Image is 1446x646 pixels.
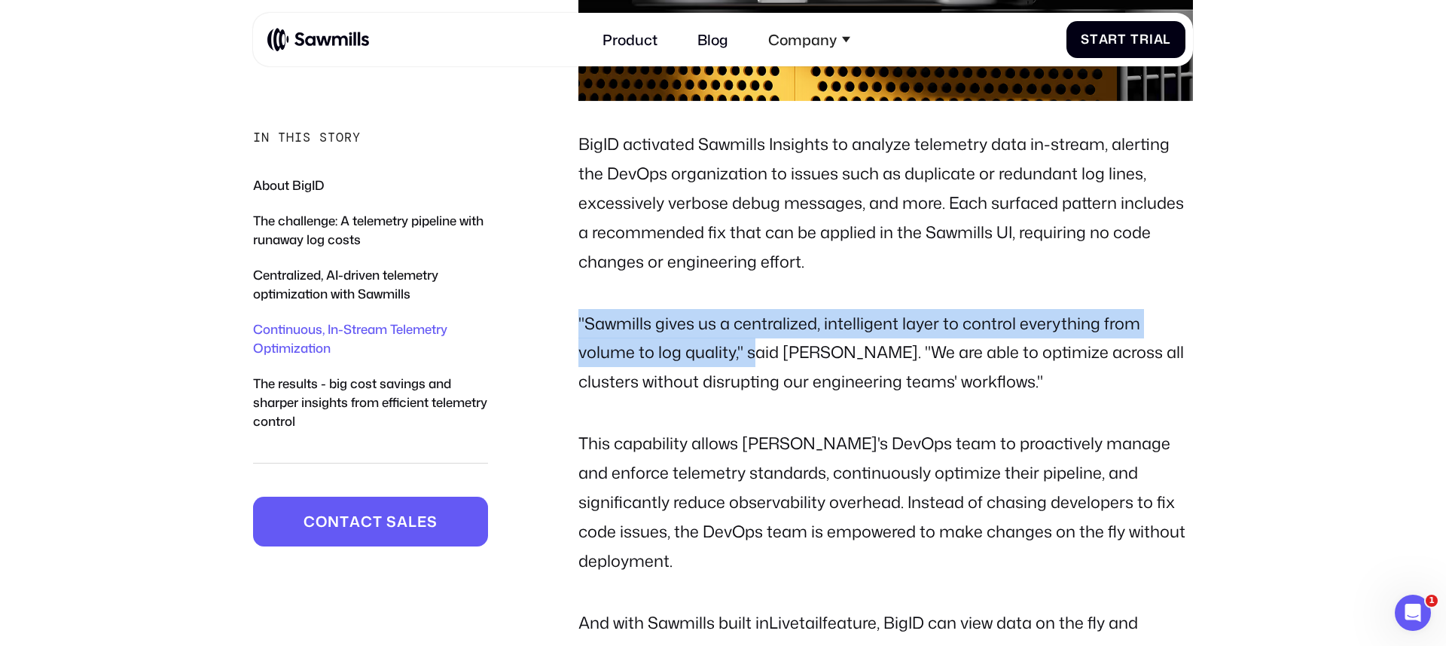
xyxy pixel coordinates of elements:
span: T [1130,32,1139,47]
span: s [386,513,397,531]
a: StartTrial [1066,21,1186,58]
span: t [1090,32,1099,47]
div: In this story [253,129,361,147]
span: a [397,513,408,531]
span: 1 [1426,595,1438,607]
span: a [1099,32,1109,47]
span: n [328,513,340,531]
a: Blog [687,20,740,59]
span: i [1149,32,1154,47]
span: t [1118,32,1127,47]
span: l [408,513,417,531]
a: About BigID [253,176,325,194]
p: BigID activated Sawmills Insights to analyze telemetry data in-stream, alerting the DevOps organi... [578,130,1193,276]
p: "Sawmills gives us a centralized, intelligent layer to control everything from volume to log qual... [578,309,1193,397]
div: Company [757,20,861,59]
p: This capability allows [PERSON_NAME]'s DevOps team to proactively manage and enforce telemetry st... [578,429,1193,575]
span: S [1081,32,1090,47]
nav: In this story [253,176,488,464]
span: s [427,513,438,531]
iframe: Intercom live chat [1395,595,1431,631]
a: Livetail [769,611,822,634]
span: c [361,513,373,531]
div: Company [768,31,837,48]
span: a [1154,32,1164,47]
span: r [1139,32,1149,47]
span: a [349,513,361,531]
a: Contactsales [253,497,488,546]
span: t [340,513,349,531]
span: C [304,513,316,531]
span: o [316,513,328,531]
a: Product [592,20,669,59]
a: The challenge: A telemetry pipeline with runaway log costs [253,212,484,248]
a: Centralized, AI-driven telemetry optimization with Sawmills [253,266,438,302]
span: e [417,513,427,531]
a: The results - big cost savings and sharper insights from efficient telemetry control [253,375,487,430]
a: Continuous, In-Stream Telemetry Optimization [253,320,447,357]
span: t [373,513,383,531]
span: r [1108,32,1118,47]
span: l [1163,32,1171,47]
